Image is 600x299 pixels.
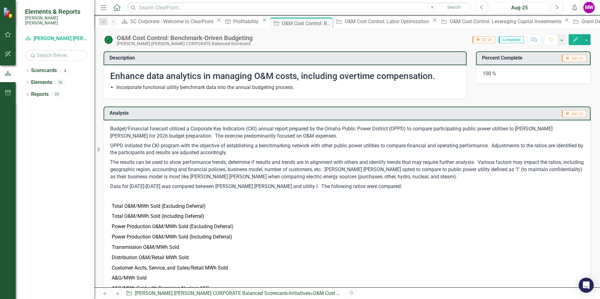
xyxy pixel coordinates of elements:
[127,2,471,13] input: Search ClearPoint...
[482,55,547,61] h3: Percent Complete
[110,222,267,232] td: Power Production O&M/MWh Sold (Excluding Deferral)
[233,18,260,25] div: Profitability
[110,182,584,191] p: Data for [DATE]-[DATE] was compared between [PERSON_NAME] [PERSON_NAME] and utility I. The follow...
[223,18,260,25] a: Profitability
[579,278,594,293] div: Open Intercom Messenger
[25,35,88,42] a: [PERSON_NAME] [PERSON_NAME] CORPORATE Balanced Scorecard
[562,55,586,62] span: Jun-25
[110,158,584,182] p: The results can be used to show performance trends, determine if results and trends are in alignm...
[583,2,595,13] button: MW
[289,290,310,296] a: Initiatives
[450,18,563,25] div: O&M Cost Control: Leveraging Capital Investments
[52,92,62,97] div: 33
[117,41,253,46] div: [PERSON_NAME] [PERSON_NAME] CORPORATE Balanced Scorecard
[499,36,523,43] span: Completed
[492,4,547,12] div: Aug-25
[110,211,267,222] td: Total O&M/MWh Sold (Including Deferral)
[60,68,70,73] div: 4
[110,273,267,283] td: A&G/MWh Sold
[126,290,342,297] div: » »
[117,34,253,41] div: O&M Cost Control: Benchmark-Driven Budgeting
[439,18,563,25] a: O&M Cost Control: Leveraging Capital Investments
[31,67,57,74] a: Scorecards
[110,125,584,141] p: Budget/Financial forecast utilized a Corporate Key Indicators (CKI) annual report prepared by the...
[110,253,267,263] td: Distribution O&M/Retail MWh Sold
[313,290,419,296] div: O&M Cost Control: Benchmark-Driven Budgeting
[135,290,287,296] a: [PERSON_NAME] [PERSON_NAME] CORPORATE Balanced Scorecard
[25,50,88,61] input: Search Below...
[104,35,114,45] img: On Target
[110,201,267,212] td: Total O&M/MWh Sold (Excluding Deferral)
[110,71,460,81] h2: Enhance data analytics in managing O&M costs, including overtime compensation.
[3,7,14,18] img: ClearPoint Strategy
[110,110,315,116] h3: Analysis
[110,242,267,253] td: Transmission O&M/MWh Sold
[438,3,470,12] button: Search
[490,2,549,13] button: Aug-25
[334,18,431,25] a: O&M Cost Control: Labor Optimization
[31,79,52,86] a: Elements
[120,18,215,25] a: SC Corporate - Welcome to ClearPoint
[476,65,591,84] div: 100 %
[472,36,495,43] span: Q2-25
[25,15,88,26] small: [PERSON_NAME] [PERSON_NAME]
[130,18,215,25] div: SC Corporate - Welcome to ClearPoint
[110,141,584,158] p: OPPD initiated the CKI program with the objective of establishing a benchmarking network with oth...
[345,18,431,25] div: O&M Cost Control: Labor Optimization
[25,8,88,15] span: Elements & Reports
[31,91,49,98] a: Reports
[110,283,267,294] td: A&G/MWh Sold with Dominion Nuclear A&G
[562,110,586,117] span: Jun-25
[447,5,461,10] span: Search
[110,263,267,273] td: Customer Accts, Service, and Sales/Retail MWh Sold
[110,55,463,61] h3: Description
[55,80,65,85] div: 70
[110,232,267,242] td: Power Production O&M/MWh Sold (Including Deferral)
[282,19,331,27] div: O&M Cost Control: Benchmark-Driven Budgeting
[116,84,460,91] li: Incorporate functional utility benchmark data into the annual budgeting process.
